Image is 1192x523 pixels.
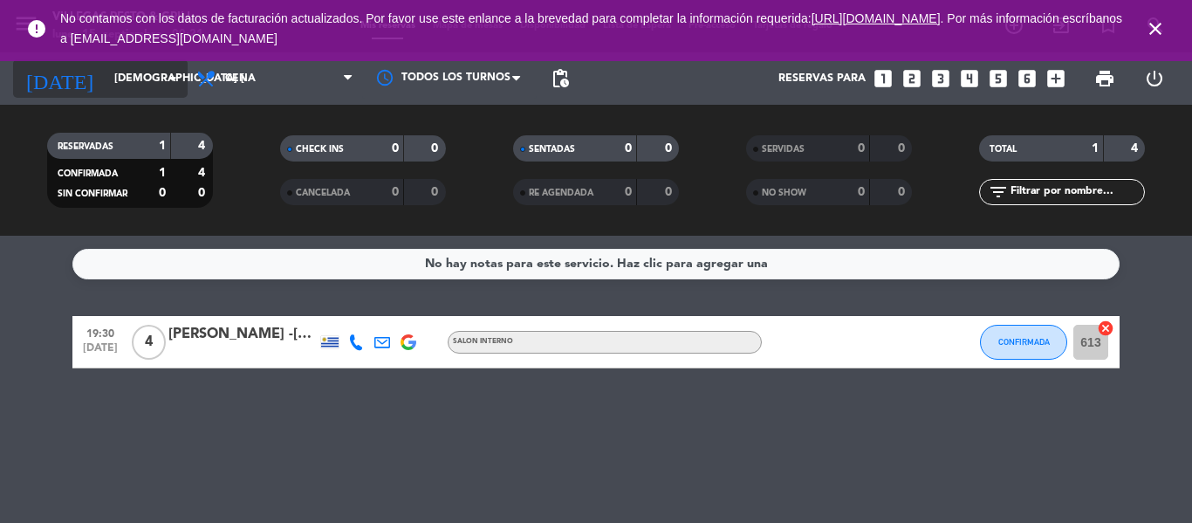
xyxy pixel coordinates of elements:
[79,322,122,342] span: 19:30
[296,189,350,197] span: CANCELADA
[901,67,923,90] i: looks_two
[1131,142,1141,155] strong: 4
[453,338,513,345] span: SALON INTERNO
[58,189,127,198] span: SIN CONFIRMAR
[872,67,894,90] i: looks_one
[198,140,209,152] strong: 4
[431,186,442,198] strong: 0
[60,11,1122,45] span: No contamos con los datos de facturación actualizados. Por favor use este enlance a la brevedad p...
[778,72,866,85] span: Reservas para
[529,189,593,197] span: RE AGENDADA
[225,72,256,85] span: Cena
[296,145,344,154] span: CHECK INS
[625,186,632,198] strong: 0
[998,337,1050,347] span: CONFIRMADA
[401,334,416,350] img: google-logo.png
[980,325,1067,360] button: CONFIRMADA
[60,11,1122,45] a: . Por más información escríbanos a [EMAIL_ADDRESS][DOMAIN_NAME]
[929,67,952,90] i: looks_3
[1094,68,1115,89] span: print
[665,142,675,155] strong: 0
[1097,320,1114,337] i: cancel
[13,59,106,98] i: [DATE]
[1045,67,1067,90] i: add_box
[1092,142,1099,155] strong: 1
[1016,67,1038,90] i: looks_6
[1009,182,1144,202] input: Filtrar por nombre...
[762,145,805,154] span: SERVIDAS
[198,187,209,199] strong: 0
[987,67,1010,90] i: looks_5
[990,145,1017,154] span: TOTAL
[159,167,166,179] strong: 1
[1129,52,1179,105] div: LOG OUT
[431,142,442,155] strong: 0
[898,186,908,198] strong: 0
[392,186,399,198] strong: 0
[168,323,317,346] div: [PERSON_NAME] -[PERSON_NAME]
[665,186,675,198] strong: 0
[162,68,183,89] i: arrow_drop_down
[159,140,166,152] strong: 1
[198,167,209,179] strong: 4
[26,18,47,39] i: error
[1144,68,1165,89] i: power_settings_new
[58,142,113,151] span: RESERVADAS
[529,145,575,154] span: SENTADAS
[958,67,981,90] i: looks_4
[550,68,571,89] span: pending_actions
[988,182,1009,203] i: filter_list
[1145,18,1166,39] i: close
[392,142,399,155] strong: 0
[58,169,118,178] span: CONFIRMADA
[898,142,908,155] strong: 0
[159,187,166,199] strong: 0
[425,254,768,274] div: No hay notas para este servicio. Haz clic para agregar una
[812,11,941,25] a: [URL][DOMAIN_NAME]
[79,342,122,362] span: [DATE]
[858,142,865,155] strong: 0
[625,142,632,155] strong: 0
[858,186,865,198] strong: 0
[762,189,806,197] span: NO SHOW
[132,325,166,360] span: 4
